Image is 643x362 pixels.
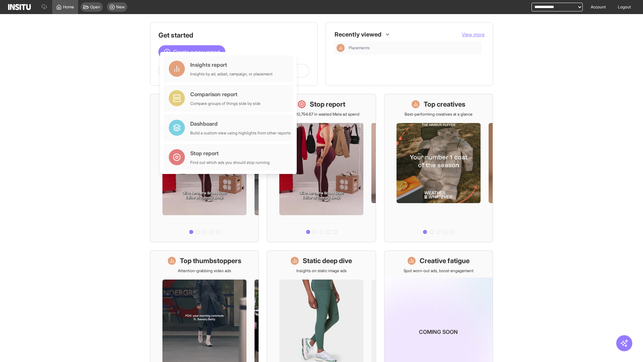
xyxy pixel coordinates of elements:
[424,100,466,109] h1: Top creatives
[190,120,291,128] div: Dashboard
[158,45,225,59] button: Create a new report
[190,71,273,77] div: Insights by ad, adset, campaign, or placement
[190,160,270,165] div: Find out which ads you should stop running
[349,45,479,51] span: Placements
[190,149,270,157] div: Stop report
[296,268,347,274] p: Insights on static image ads
[116,4,125,10] span: New
[283,112,359,117] p: Save £20,754.67 in wasted Meta ad spend
[337,44,345,52] div: Insights
[190,130,291,136] div: Build a custom view using highlights from other reports
[178,268,231,274] p: Attention-grabbing video ads
[150,94,259,242] a: What's live nowSee all active ads instantly
[310,100,345,109] h1: Stop report
[8,4,31,10] img: Logo
[180,256,241,265] h1: Top thumbstoppers
[190,90,261,98] div: Comparison report
[190,101,261,106] div: Compare groups of things side by side
[462,32,485,37] span: View more
[90,4,100,10] span: Open
[190,61,273,69] div: Insights report
[462,31,485,38] button: View more
[158,31,309,40] h1: Get started
[303,256,352,265] h1: Static deep dive
[384,94,493,242] a: Top creativesBest-performing creatives at a glance
[63,4,74,10] span: Home
[267,94,376,242] a: Stop reportSave £20,754.67 in wasted Meta ad spend
[405,112,473,117] p: Best-performing creatives at a glance
[173,48,220,56] span: Create a new report
[349,45,370,51] span: Placements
